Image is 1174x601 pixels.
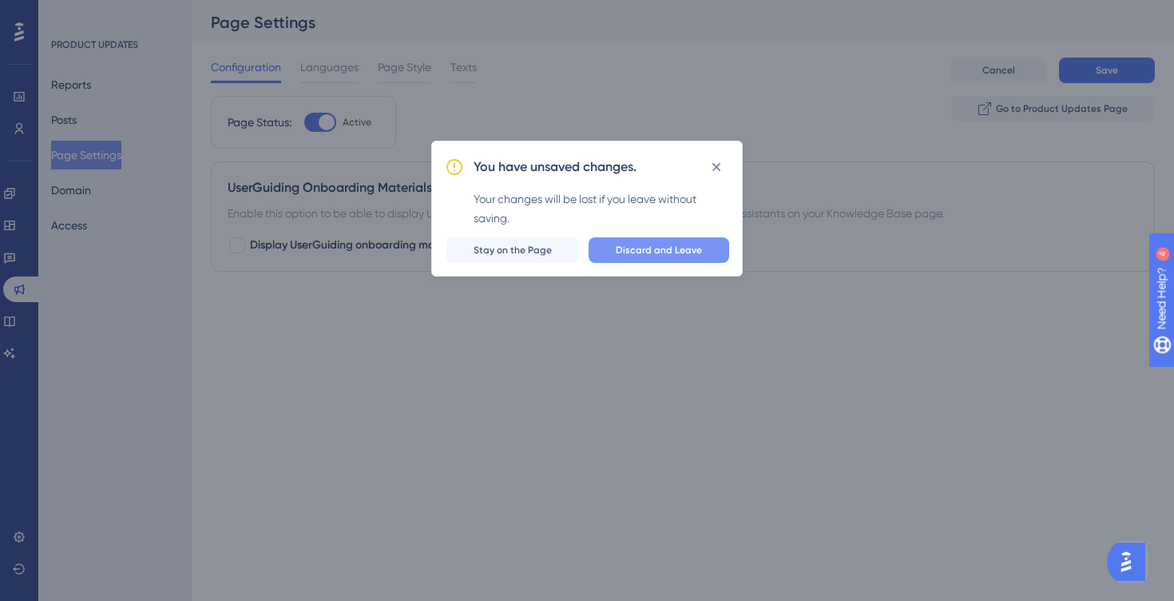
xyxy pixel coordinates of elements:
span: Need Help? [38,4,100,23]
span: Discard and Leave [616,244,702,257]
iframe: UserGuiding AI Assistant Launcher [1107,538,1155,586]
span: Stay on the Page [474,244,552,257]
div: Your changes will be lost if you leave without saving. [474,189,729,228]
div: 4 [111,8,116,21]
h2: You have unsaved changes. [474,157,637,177]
